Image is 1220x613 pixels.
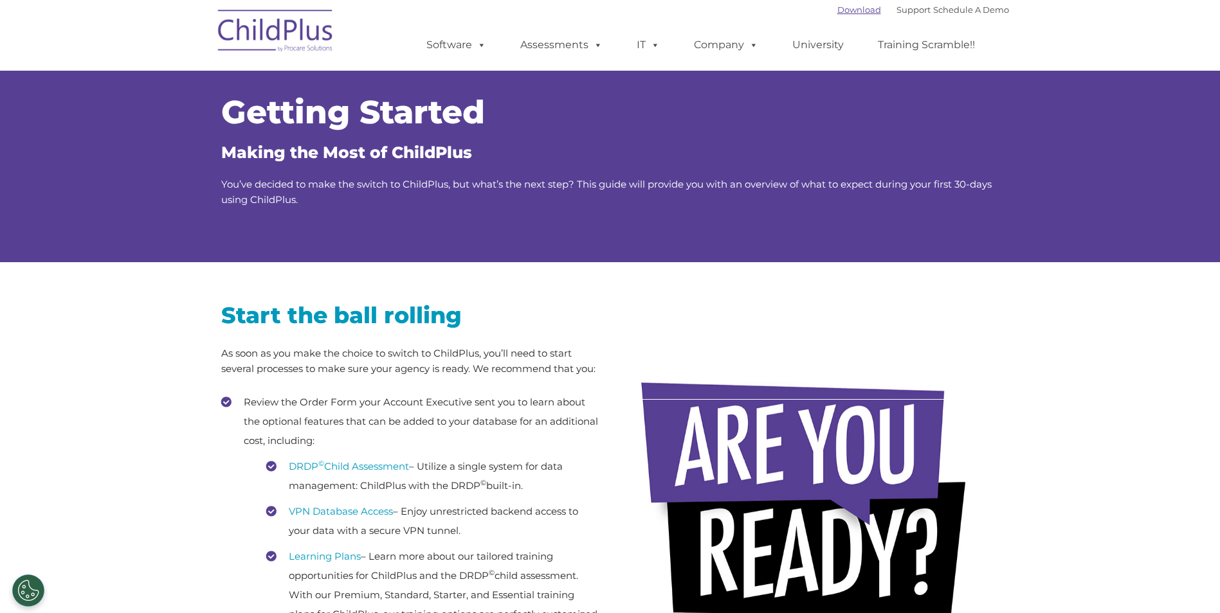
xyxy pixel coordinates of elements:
[221,346,601,377] p: As soon as you make the choice to switch to ChildPlus, you’ll need to start several processes to ...
[624,32,673,58] a: IT
[681,32,771,58] a: Company
[221,143,472,162] span: Making the Most of ChildPlus
[837,4,881,15] a: Download
[779,32,857,58] a: University
[897,4,931,15] a: Support
[221,301,601,330] h2: Start the ball rolling
[212,1,340,65] img: ChildPlus by Procare Solutions
[480,478,486,487] sup: ©
[289,550,361,562] a: Learning Plans
[266,502,601,540] li: – Enjoy unrestricted backend access to your data with a secure VPN tunnel.
[837,4,1009,15] font: |
[289,505,393,517] a: VPN Database Access
[489,568,495,577] sup: ©
[933,4,1009,15] a: Schedule A Demo
[1010,474,1220,613] iframe: Chat Widget
[289,460,409,472] a: DRDP©Child Assessment
[12,574,44,607] button: Cookies Settings
[414,32,499,58] a: Software
[318,459,324,468] sup: ©
[221,178,992,206] span: You’ve decided to make the switch to ChildPlus, but what’s the next step? This guide will provide...
[221,93,485,132] span: Getting Started
[266,457,601,495] li: – Utilize a single system for data management: ChildPlus with the DRDP built-in.
[865,32,988,58] a: Training Scramble!!
[507,32,615,58] a: Assessments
